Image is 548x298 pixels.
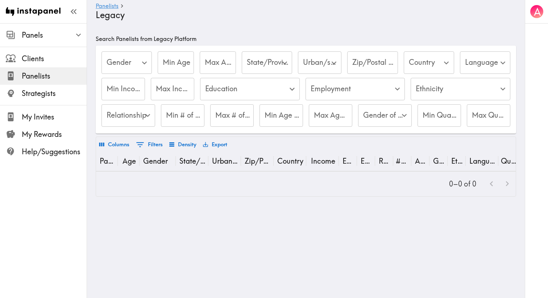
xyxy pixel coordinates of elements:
span: Clients [22,54,87,64]
span: My Invites [22,112,87,122]
span: Help/Suggestions [22,147,87,157]
span: A [534,5,541,18]
span: Panelists [22,71,87,81]
h4: Legacy [96,10,510,20]
span: Panels [22,30,87,40]
div: Age [123,156,136,165]
button: Export [201,138,229,151]
div: Country [277,156,303,165]
div: # of Children [396,156,408,165]
div: State/Province [179,156,206,165]
div: Gender [143,156,168,165]
button: Density [167,138,198,151]
button: Select columns [97,138,131,151]
div: Genders of Children [433,156,445,165]
div: Language [469,156,496,165]
div: Urban/Suburban/Rural [212,156,238,165]
a: Panelists [96,3,119,10]
div: Ages of Children [415,156,427,165]
div: Education [342,156,354,165]
button: A [530,4,544,19]
div: Employment [361,156,373,165]
button: Show filters [134,138,165,151]
h6: Search Panelists from Legacy Platform [96,35,196,43]
div: Quality Score [501,156,516,165]
div: Income [311,156,335,165]
div: Panelist ID [100,156,115,165]
span: My Rewards [22,129,87,139]
div: Zip/Post Code [245,156,271,165]
span: Strategists [22,88,87,98]
p: 0–0 of 0 [449,179,476,189]
div: Relationship [379,156,391,165]
div: Ethnicity [451,156,463,165]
